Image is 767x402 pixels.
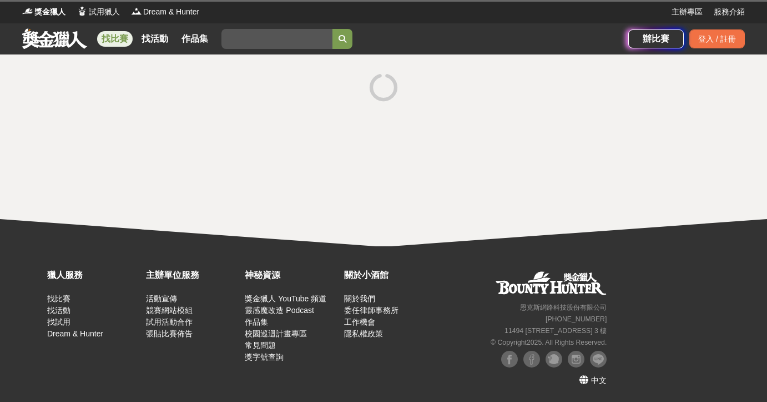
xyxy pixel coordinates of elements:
[146,269,239,282] div: 主辦單位服務
[34,6,65,18] span: 獎金獵人
[590,351,607,368] img: LINE
[77,6,88,17] img: Logo
[344,306,398,315] a: 委任律師事務所
[245,353,284,361] a: 獎字號查詢
[520,304,607,311] small: 恩克斯網路科技股份有限公司
[568,351,584,368] img: Instagram
[22,6,65,18] a: Logo獎金獵人
[47,329,103,338] a: Dream & Hunter
[47,306,70,315] a: 找活動
[245,317,268,326] a: 作品集
[137,31,173,47] a: 找活動
[146,329,193,338] a: 張貼比賽佈告
[89,6,120,18] span: 試用獵人
[245,269,338,282] div: 神秘資源
[146,306,193,315] a: 競賽網站模組
[245,329,307,338] a: 校園巡迴計畫專區
[77,6,120,18] a: Logo試用獵人
[523,351,540,368] img: Facebook
[714,6,745,18] a: 服務介紹
[689,29,745,48] div: 登入 / 註冊
[146,294,177,303] a: 活動宣傳
[143,6,199,18] span: Dream & Hunter
[245,341,276,350] a: 常見問題
[344,294,375,303] a: 關於我們
[344,329,383,338] a: 隱私權政策
[344,269,437,282] div: 關於小酒館
[501,351,518,368] img: Facebook
[546,315,607,323] small: [PHONE_NUMBER]
[672,6,703,18] a: 主辦專區
[146,317,193,326] a: 試用活動合作
[47,294,70,303] a: 找比賽
[245,294,326,303] a: 獎金獵人 YouTube 頻道
[546,351,562,368] img: Plurk
[628,29,684,48] a: 辦比賽
[97,31,133,47] a: 找比賽
[22,6,33,17] img: Logo
[591,376,607,385] span: 中文
[344,317,375,326] a: 工作機會
[131,6,142,17] img: Logo
[177,31,213,47] a: 作品集
[491,339,607,346] small: © Copyright 2025 . All Rights Reserved.
[245,306,314,315] a: 靈感魔改造 Podcast
[47,317,70,326] a: 找試用
[47,269,140,282] div: 獵人服務
[504,327,607,335] small: 11494 [STREET_ADDRESS] 3 樓
[131,6,199,18] a: LogoDream & Hunter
